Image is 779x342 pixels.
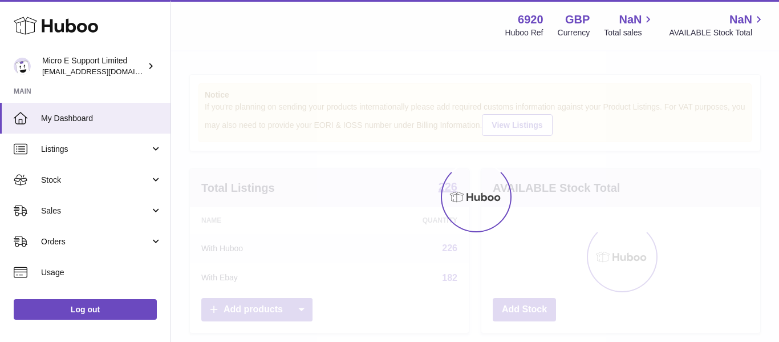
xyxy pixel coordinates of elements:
a: Log out [14,299,157,320]
span: Total sales [604,27,655,38]
strong: 6920 [518,12,543,27]
span: [EMAIL_ADDRESS][DOMAIN_NAME] [42,67,168,76]
div: Micro E Support Limited [42,55,145,77]
a: NaN Total sales [604,12,655,38]
div: Currency [558,27,590,38]
div: Huboo Ref [505,27,543,38]
img: contact@micropcsupport.com [14,58,31,75]
span: AVAILABLE Stock Total [669,27,765,38]
span: Stock [41,175,150,186]
span: NaN [619,12,642,27]
span: NaN [729,12,752,27]
span: Listings [41,144,150,155]
span: Sales [41,206,150,216]
strong: GBP [565,12,590,27]
a: NaN AVAILABLE Stock Total [669,12,765,38]
span: Usage [41,267,162,278]
span: Orders [41,236,150,247]
span: My Dashboard [41,113,162,124]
